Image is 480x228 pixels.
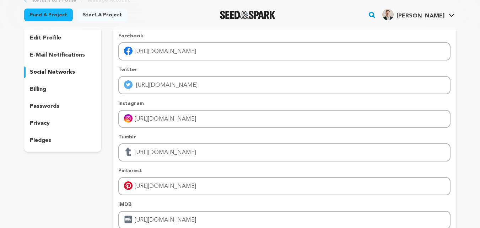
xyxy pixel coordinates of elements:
[30,34,61,42] p: edit profile
[24,9,73,21] a: Fund a project
[118,100,450,107] p: Instagram
[24,32,102,44] button: edit profile
[397,13,444,19] span: [PERSON_NAME]
[118,76,450,94] input: Enter twitter profile link
[24,84,102,95] button: billing
[118,143,450,161] input: Enter tubmlr profile link
[124,80,133,89] img: twitter-mobile.svg
[382,9,444,20] div: Abdul J.'s Profile
[30,136,51,145] p: pledges
[382,9,394,20] img: 5a97bc081796bd88.jpg
[118,42,450,60] input: Enter facebook profile link
[30,68,75,76] p: social networks
[220,11,276,19] a: Seed&Spark Homepage
[30,102,59,111] p: passwords
[124,215,133,224] img: imdb.svg
[118,133,450,140] p: Tumblr
[118,32,450,39] p: Facebook
[124,114,133,123] img: instagram-mobile.svg
[24,49,102,61] button: e-mail notifications
[124,148,133,156] img: tumblr.svg
[118,177,450,195] input: Enter pinterest profile link
[30,51,85,59] p: e-mail notifications
[220,11,276,19] img: Seed&Spark Logo Dark Mode
[30,119,50,128] p: privacy
[118,167,450,174] p: Pinterest
[118,110,450,128] input: Enter instagram handle link
[118,201,450,208] p: IMDB
[381,7,456,22] span: Abdul J.'s Profile
[24,67,102,78] button: social networks
[118,66,450,73] p: Twitter
[381,7,456,20] a: Abdul J.'s Profile
[24,118,102,129] button: privacy
[124,181,133,190] img: pinterest-mobile.svg
[30,85,46,94] p: billing
[77,9,128,21] a: Start a project
[124,47,133,55] img: facebook-mobile.svg
[24,101,102,112] button: passwords
[24,135,102,146] button: pledges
